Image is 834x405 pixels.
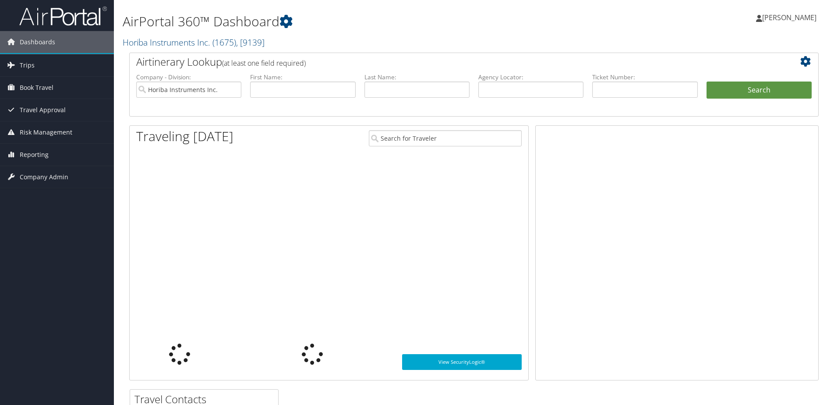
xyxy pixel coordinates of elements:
span: ( 1675 ) [212,36,236,48]
span: , [ 9139 ] [236,36,265,48]
span: Reporting [20,144,49,166]
input: Search for Traveler [369,130,522,146]
a: Horiba Instruments Inc. [123,36,265,48]
span: Trips [20,54,35,76]
span: [PERSON_NAME] [762,13,816,22]
span: Risk Management [20,121,72,143]
a: [PERSON_NAME] [756,4,825,31]
label: First Name: [250,73,355,82]
span: (at least one field required) [222,58,306,68]
label: Ticket Number: [592,73,697,82]
h1: Traveling [DATE] [136,127,233,146]
span: Book Travel [20,77,53,99]
h1: AirPortal 360™ Dashboard [123,12,591,31]
label: Company - Division: [136,73,241,82]
h2: Airtinerary Lookup [136,54,754,69]
button: Search [707,82,812,99]
a: View SecurityLogic® [402,354,522,370]
label: Last Name: [364,73,470,82]
span: Dashboards [20,31,55,53]
span: Travel Approval [20,99,66,121]
span: Company Admin [20,166,68,188]
img: airportal-logo.png [19,6,107,26]
label: Agency Locator: [478,73,583,82]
